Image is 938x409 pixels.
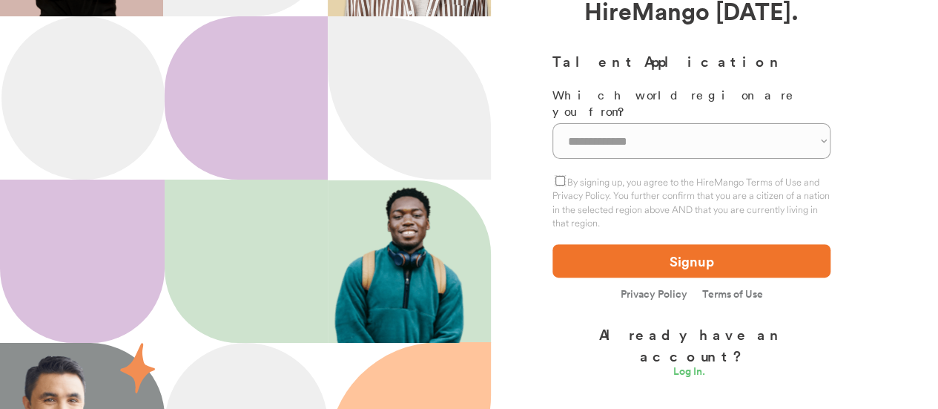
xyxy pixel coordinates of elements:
[1,16,165,180] img: Ellipse%2012
[673,366,710,381] a: Log In.
[702,289,763,299] a: Terms of Use
[120,343,155,393] img: 55
[552,50,830,72] h3: Talent Application
[328,181,478,343] img: 202x218.png
[552,87,830,120] div: Which world region are you from?
[552,176,830,229] label: By signing up, you agree to the HireMango Terms of Use and Privacy Policy. You further confirm th...
[621,289,687,301] a: Privacy Policy
[552,324,830,366] div: Already have an account?
[552,244,830,278] button: Signup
